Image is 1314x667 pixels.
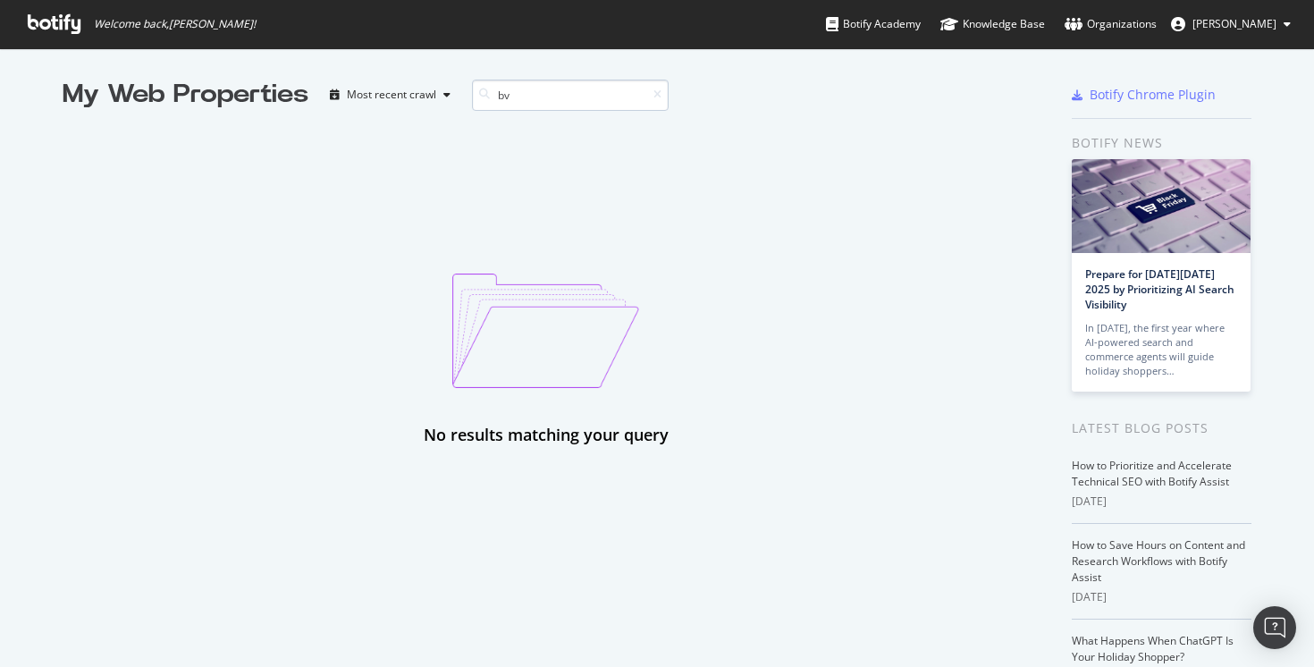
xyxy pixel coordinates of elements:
[940,15,1045,33] div: Knowledge Base
[1157,10,1305,38] button: [PERSON_NAME]
[1253,606,1296,649] div: Open Intercom Messenger
[1072,418,1251,438] div: Latest Blog Posts
[347,89,436,100] div: Most recent crawl
[323,80,458,109] button: Most recent crawl
[1072,633,1234,664] a: What Happens When ChatGPT Is Your Holiday Shopper?
[1072,494,1251,510] div: [DATE]
[1072,537,1245,585] a: How to Save Hours on Content and Research Workflows with Botify Assist
[424,424,669,447] div: No results matching your query
[1072,133,1251,153] div: Botify news
[1065,15,1157,33] div: Organizations
[1072,458,1232,489] a: How to Prioritize and Accelerate Technical SEO with Botify Assist
[826,15,921,33] div: Botify Academy
[1192,16,1276,31] span: Olivier Job
[1085,321,1237,378] div: In [DATE], the first year where AI-powered search and commerce agents will guide holiday shoppers…
[1090,86,1216,104] div: Botify Chrome Plugin
[452,274,639,388] img: emptyProjectImage
[1072,589,1251,605] div: [DATE]
[1072,159,1251,253] img: Prepare for Black Friday 2025 by Prioritizing AI Search Visibility
[63,77,308,113] div: My Web Properties
[1072,86,1216,104] a: Botify Chrome Plugin
[1085,266,1234,312] a: Prepare for [DATE][DATE] 2025 by Prioritizing AI Search Visibility
[472,80,669,111] input: Search
[94,17,256,31] span: Welcome back, [PERSON_NAME] !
